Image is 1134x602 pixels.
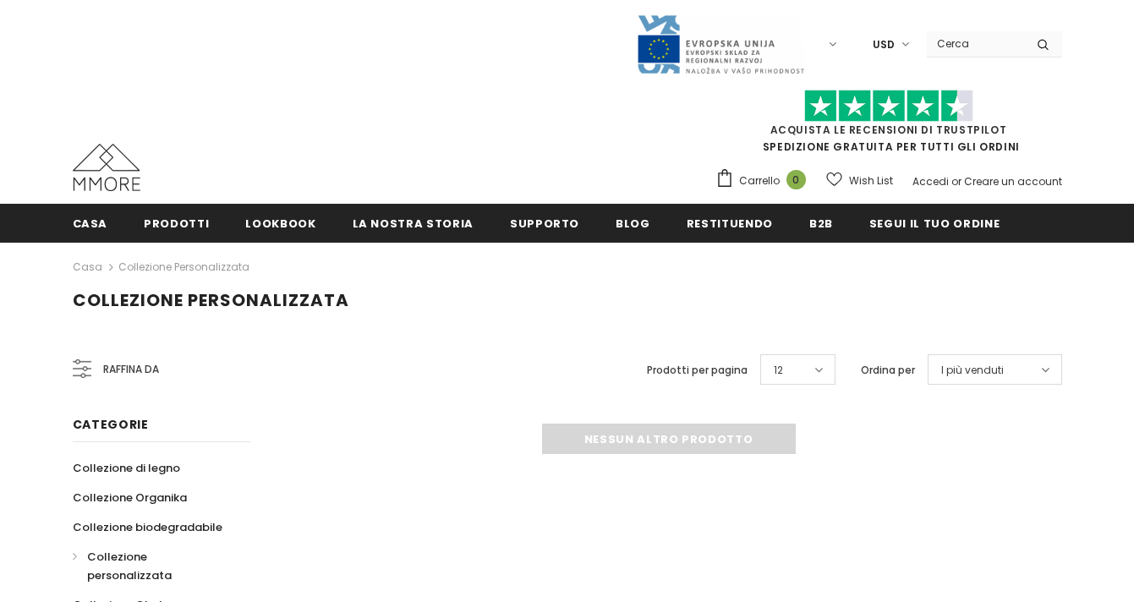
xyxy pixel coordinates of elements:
[715,97,1062,154] span: SPEDIZIONE GRATUITA PER TUTTI GLI ORDINI
[144,216,209,232] span: Prodotti
[87,549,172,583] span: Collezione personalizzata
[951,174,961,189] span: or
[510,204,579,242] a: supporto
[715,168,814,194] a: Carrello 0
[861,362,915,379] label: Ordina per
[786,170,806,189] span: 0
[73,416,149,433] span: Categorie
[73,204,108,242] a: Casa
[770,123,1007,137] a: Acquista le recensioni di TrustPilot
[849,172,893,189] span: Wish List
[73,460,180,476] span: Collezione di legno
[73,453,180,483] a: Collezione di legno
[245,204,315,242] a: Lookbook
[73,257,102,277] a: Casa
[144,204,209,242] a: Prodotti
[510,216,579,232] span: supporto
[353,216,474,232] span: La nostra storia
[826,166,893,195] a: Wish List
[353,204,474,242] a: La nostra storia
[118,260,249,274] a: Collezione personalizzata
[73,144,140,191] img: Casi MMORE
[809,216,833,232] span: B2B
[869,216,1000,232] span: Segui il tuo ordine
[927,31,1024,56] input: Search Site
[73,483,187,512] a: Collezione Organika
[941,362,1004,379] span: I più venduti
[804,90,973,123] img: Fidati di Pilot Stars
[636,14,805,75] img: Javni Razpis
[73,519,222,535] span: Collezione biodegradabile
[869,204,1000,242] a: Segui il tuo ordine
[774,362,783,379] span: 12
[964,174,1062,189] a: Creare un account
[73,216,108,232] span: Casa
[73,542,232,590] a: Collezione personalizzata
[616,216,650,232] span: Blog
[739,172,780,189] span: Carrello
[73,512,222,542] a: Collezione biodegradabile
[103,360,159,379] span: Raffina da
[73,490,187,506] span: Collezione Organika
[809,204,833,242] a: B2B
[912,174,949,189] a: Accedi
[245,216,315,232] span: Lookbook
[647,362,748,379] label: Prodotti per pagina
[73,288,349,312] span: Collezione personalizzata
[873,36,895,53] span: USD
[687,204,773,242] a: Restituendo
[636,36,805,51] a: Javni Razpis
[616,204,650,242] a: Blog
[687,216,773,232] span: Restituendo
